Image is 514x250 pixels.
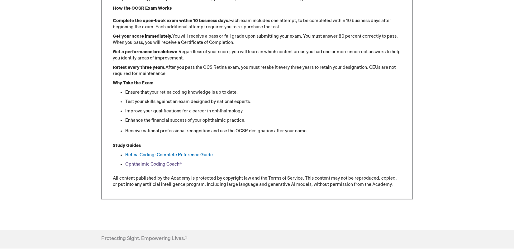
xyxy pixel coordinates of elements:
[125,127,401,135] li: Receive national professional recognition and use the OCSR designation after your name.
[113,49,178,54] strong: Get a performance breakdown.
[113,34,172,39] strong: Get your score immediately.
[113,49,401,61] p: Regardless of your score, you will learn in which content areas you had one or more incorrect ans...
[113,64,401,77] p: After you pass the OCS Retina exam, you must retake it every three years to retain your designati...
[125,89,401,96] li: Ensure that your retina coding knowledge is up to date.
[113,18,229,23] strong: Complete the open-book exam within 10 business days.
[125,99,401,105] li: Test your skills against an exam designed by national experts.
[125,162,182,167] a: Ophthalmic Coding Coach®
[125,152,213,158] a: Retina Coding: Complete Reference Guide
[113,65,165,70] strong: Retest every three years.
[113,5,401,30] p: Each exam includes one attempt, to be completed within 10 business days after beginning the exam....
[113,6,172,11] strong: How the OCSR Exam Works
[113,80,154,86] strong: Why Take the Exam
[113,143,141,148] strong: Study Guides
[125,108,401,114] li: Improve your qualifications for a career in ophthalmology.
[101,236,187,242] h4: Protecting Sight. Empowering Lives.®
[113,175,401,188] p: All content published by the Academy is protected by copyright law and the Terms of Service. This...
[125,117,401,124] li: Enhance the financial success of your ophthalmic practice.
[113,33,401,46] p: You will receive a pass or fail grade upon submitting your exam. You must answer 80 percent corre...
